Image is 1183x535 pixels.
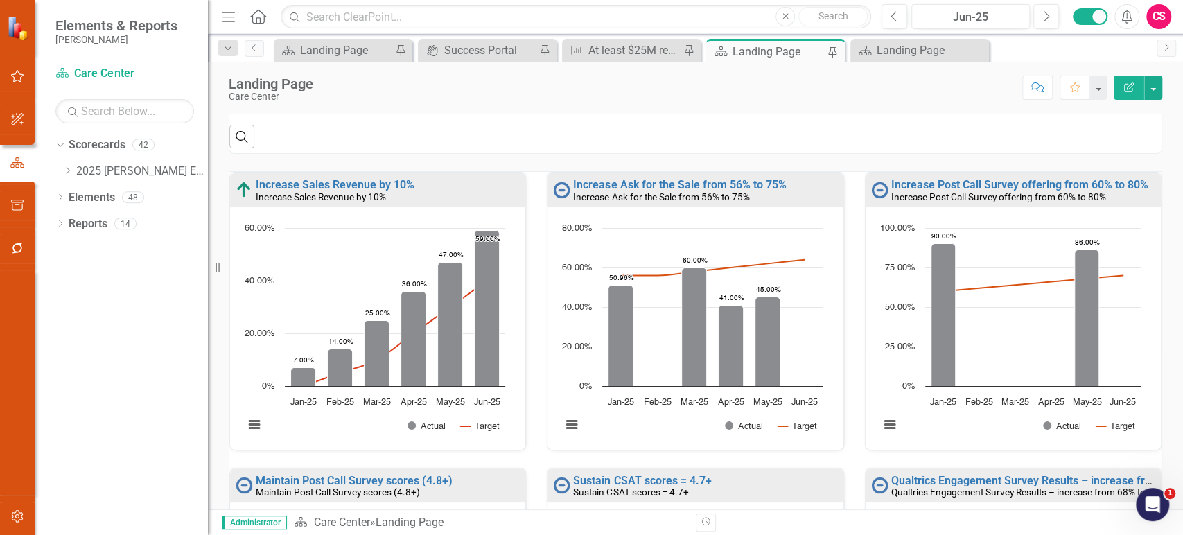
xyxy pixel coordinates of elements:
div: Care Center [229,91,313,102]
img: Not Started [871,477,888,493]
text: May-25 [436,398,465,407]
button: Show Target [778,421,816,431]
img: Not Started [871,182,888,198]
a: Scorecards [69,137,125,153]
div: At least $25M reduction in direct & indirect material costs [588,42,680,59]
text: May-25 [753,398,782,407]
button: Show Actual [408,421,446,431]
button: View chart menu, Chart [245,415,264,435]
a: Elements [69,190,115,206]
text: 50.00% [885,303,915,312]
text: 47.00% [439,252,464,258]
text: 50.96% [609,274,634,281]
text: Jan-25 [930,398,956,407]
text: Apr-25 [401,398,427,407]
path: May-25, 47. Actual. [438,262,463,386]
a: Landing Page [854,42,985,59]
iframe: Intercom live chat [1136,488,1169,521]
button: CS [1146,4,1171,29]
text: Feb-25 [644,398,672,407]
small: Maintain Post Call Survey scores (4.8+) [256,486,420,498]
text: 59.00% [475,236,500,243]
a: Increase Ask for the Sale from 56% to 75% [573,178,786,191]
button: Jun-25 [911,4,1030,29]
div: Landing Page [300,42,392,59]
text: 14.00% [328,338,353,345]
text: 90.00% [931,233,956,240]
text: Jun-25 [474,398,500,407]
div: Landing Page [375,516,443,529]
text: 60.00% [683,257,708,264]
div: 48 [122,191,144,203]
a: Increase Post Call Survey offering from 60% to 80% [891,178,1148,191]
text: 40.00% [245,277,274,286]
path: Mar-25, 25. Actual. [365,320,389,386]
text: Apr-25 [718,398,744,407]
img: Not Started [553,477,570,493]
path: Jan-25, 7. Actual. [291,367,316,386]
img: On Track [236,182,252,198]
span: Administrator [222,516,287,529]
input: Search Below... [55,99,194,123]
text: 86.00% [1075,239,1100,246]
div: Landing Page [229,76,313,91]
text: Feb-25 [326,398,354,407]
a: Reports [69,216,107,232]
text: Jan-25 [290,398,317,407]
text: Jun-25 [1110,398,1136,407]
text: Apr-25 [1037,398,1064,407]
text: 25.00% [885,342,915,351]
text: 36.00% [402,281,427,288]
div: Chart. Highcharts interactive chart. [873,221,1154,446]
text: 41.00% [719,295,744,301]
path: Jan-25, 50.96. Actual. [608,285,633,386]
g: Actual, series 1 of 2. Bar series with 6 bars. [291,230,500,386]
span: Search [818,10,848,21]
a: 2025 [PERSON_NAME] Enterprise [76,164,208,179]
text: 0% [902,382,915,391]
g: Actual, series 1 of 2. Bar series with 6 bars. [608,228,805,387]
svg: Interactive chart [237,221,512,446]
text: 40.00% [562,303,592,312]
a: Care Center [313,516,369,529]
small: Qualtrics Engagement Survey Results – increase from 68% to 73% [891,485,1166,498]
path: May-25, 86. Actual. [1074,249,1098,386]
a: Sustain CSAT scores = 4.7+ [573,474,711,487]
path: Apr-25, 36. Actual. [401,291,426,386]
div: 14 [114,218,137,229]
button: Search [798,7,868,26]
text: Mar-25 [363,398,391,407]
button: Show Target [1096,421,1134,431]
div: Landing Page [733,43,824,60]
path: Jan-25, 90. Actual. [931,243,955,386]
div: Chart. Highcharts interactive chart. [237,221,518,446]
button: Show Target [460,421,499,431]
button: View chart menu, Chart [562,415,581,435]
text: 7.00% [293,357,314,364]
a: Care Center [55,66,194,82]
small: Sustain CSAT scores = 4.7+ [573,486,688,498]
span: 1 [1164,488,1175,499]
text: 100.00% [880,224,915,233]
text: 20.00% [245,329,274,338]
svg: Interactive chart [873,221,1148,446]
svg: Interactive chart [554,221,830,446]
path: Jun-25, 59. Actual. [475,230,500,386]
text: 20.00% [562,342,592,351]
div: Double-Click to Edit [547,172,843,450]
img: ClearPoint Strategy [7,15,31,40]
text: Target [1110,422,1134,431]
text: 80.00% [562,224,592,233]
div: Double-Click to Edit [229,172,526,450]
small: [PERSON_NAME] [55,34,177,45]
text: 0% [579,382,592,391]
div: 42 [132,139,155,151]
button: Show Actual [1043,421,1081,431]
path: Apr-25, 41. Actual. [719,305,744,386]
text: Jan-25 [608,398,634,407]
small: Increase Ask for the Sale from 56% to 75% [573,191,749,202]
span: Elements & Reports [55,17,177,34]
input: Search ClearPoint... [281,5,871,29]
text: Mar-25 [681,398,708,407]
